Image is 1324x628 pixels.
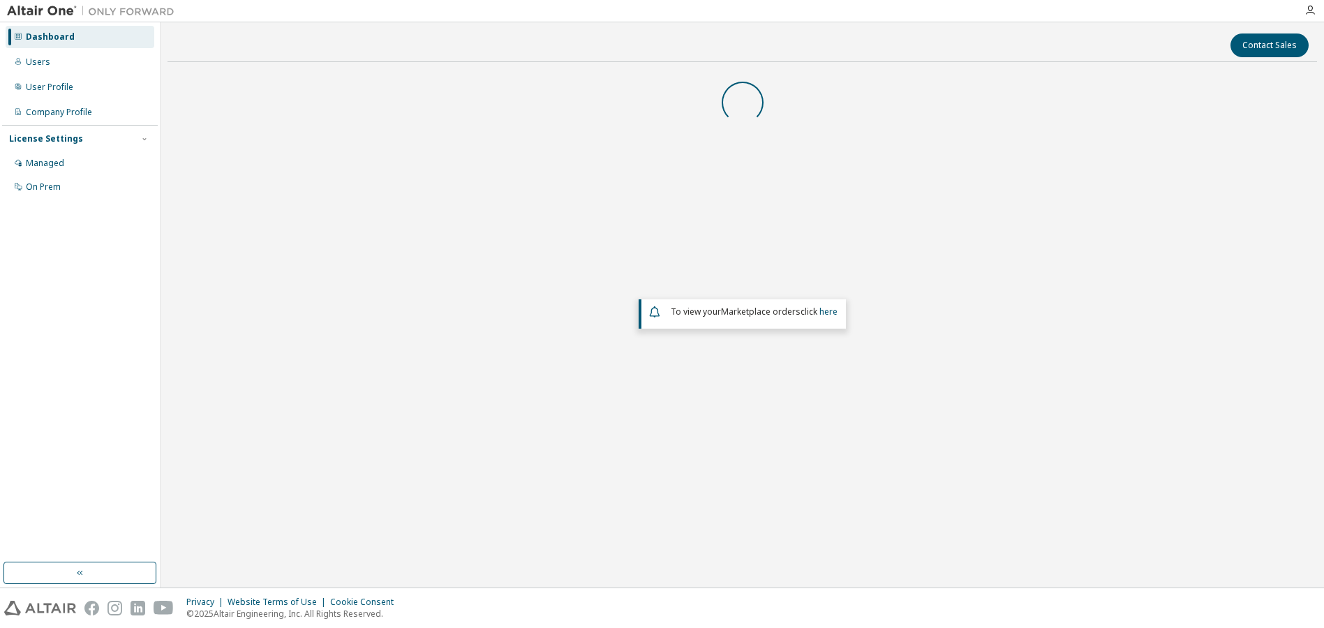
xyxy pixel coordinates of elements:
[26,158,64,169] div: Managed
[330,597,402,608] div: Cookie Consent
[228,597,330,608] div: Website Terms of Use
[26,31,75,43] div: Dashboard
[107,601,122,615] img: instagram.svg
[819,306,838,317] a: here
[9,133,83,144] div: License Settings
[1230,33,1309,57] button: Contact Sales
[4,601,76,615] img: altair_logo.svg
[84,601,99,615] img: facebook.svg
[186,597,228,608] div: Privacy
[26,57,50,68] div: Users
[26,181,61,193] div: On Prem
[26,107,92,118] div: Company Profile
[154,601,174,615] img: youtube.svg
[131,601,145,615] img: linkedin.svg
[7,4,181,18] img: Altair One
[671,306,838,317] span: To view your click
[26,82,73,93] div: User Profile
[186,608,402,620] p: © 2025 Altair Engineering, Inc. All Rights Reserved.
[721,306,801,317] em: Marketplace orders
